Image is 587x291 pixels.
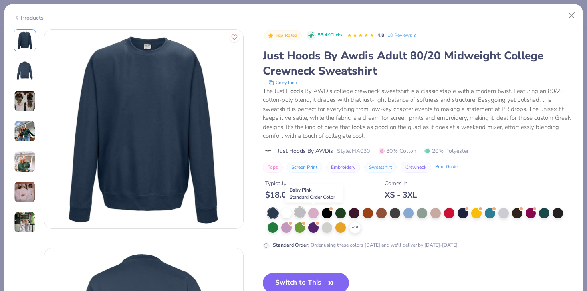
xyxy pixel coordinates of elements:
[385,179,417,188] div: Comes In
[278,147,333,155] span: Just Hoods By AWDis
[263,87,574,141] div: The Just Hoods By AWDis college crewneck sweatshirt is a classic staple with a modern twist. Feat...
[385,190,417,200] div: XS - 3XL
[387,32,418,39] a: 10 Reviews
[337,147,370,155] span: Style JHA030
[14,121,36,142] img: User generated content
[364,162,397,173] button: Sweatshirt
[229,32,240,42] button: Like
[266,79,299,87] button: copy to clipboard
[352,225,358,230] span: + 18
[265,190,331,200] div: $ 18.00 - $ 26.00
[263,148,274,154] img: brand logo
[14,14,44,22] div: Products
[14,181,36,203] img: User generated content
[15,61,34,80] img: Back
[14,212,36,233] img: User generated content
[401,162,431,173] button: Crewneck
[326,162,360,173] button: Embroidery
[263,162,283,173] button: Tops
[287,162,322,173] button: Screen Print
[377,32,384,38] span: 4.8
[564,8,579,23] button: Close
[44,30,243,228] img: Front
[435,164,458,170] div: Print Guide
[14,151,36,172] img: User generated content
[264,30,302,41] button: Badge Button
[15,31,34,50] img: Front
[347,29,374,42] div: 4.8 Stars
[265,179,331,188] div: Typically
[285,184,343,203] div: Baby Pink
[424,147,469,155] span: 20% Polyester
[273,242,309,248] strong: Standard Order :
[276,33,298,38] span: Top Rated
[379,147,416,155] span: 80% Cotton
[273,242,459,249] div: Order using these colors [DATE] and we'll deliver by [DATE]-[DATE].
[14,90,36,112] img: User generated content
[263,48,574,79] div: Just Hoods By Awdis Adult 80/20 Midweight College Crewneck Sweatshirt
[290,194,335,200] span: Standard Order Color
[268,32,274,39] img: Top Rated sort
[318,32,342,39] span: 55.4K Clicks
